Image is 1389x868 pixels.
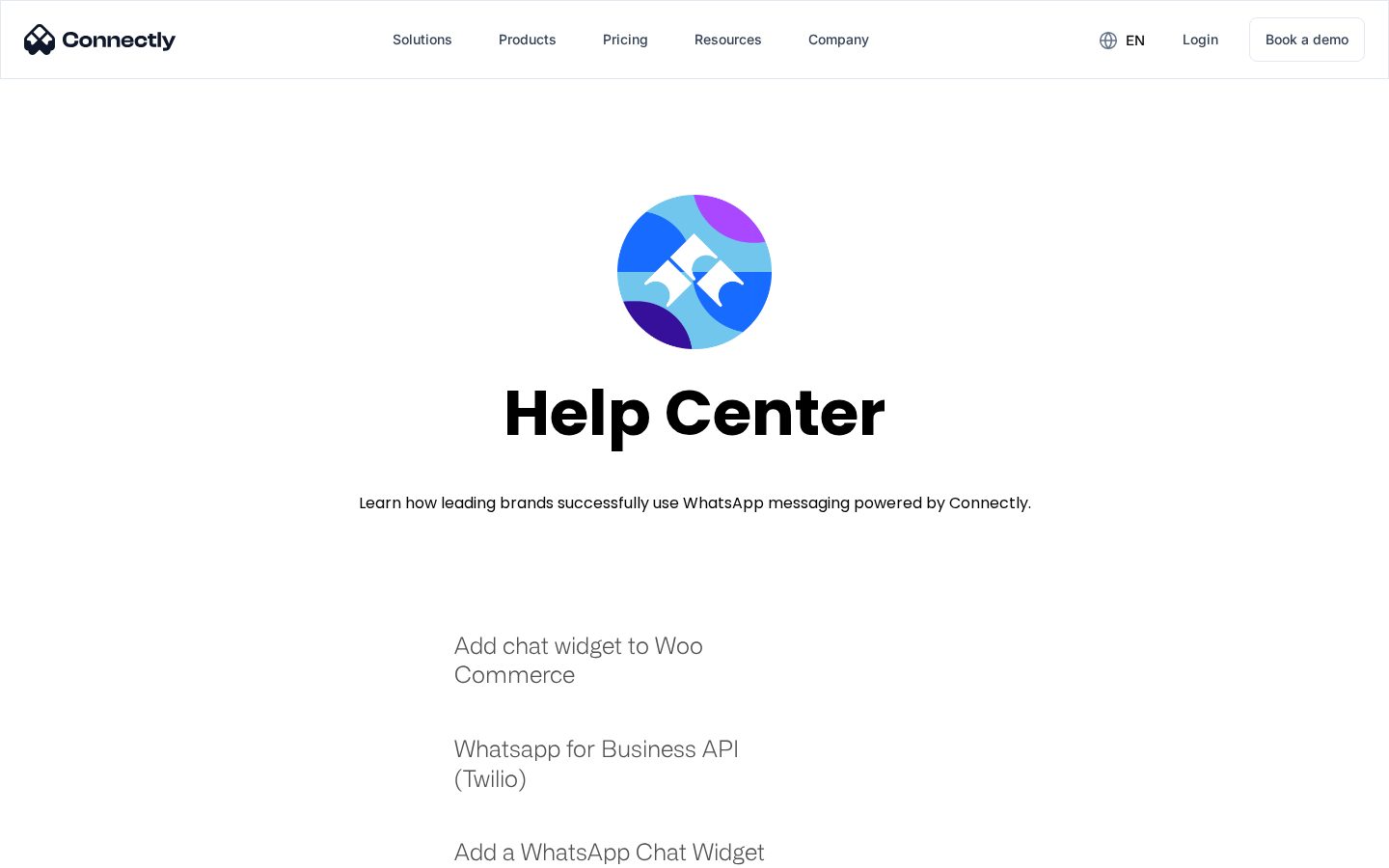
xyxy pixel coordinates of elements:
[359,492,1031,515] div: Learn how leading brands successfully use WhatsApp messaging powered by Connectly.
[504,378,885,448] div: Help Center
[454,631,791,709] a: Add chat widget to Woo Commerce
[393,26,452,53] div: Solutions
[19,834,116,861] aside: Language selected: English
[1167,16,1234,63] a: Login
[587,16,664,63] a: Pricing
[24,24,177,55] img: Connectly Logo
[808,26,869,53] div: Company
[1249,17,1365,62] a: Book a demo
[454,734,791,812] a: Whatsapp for Business API (Twilio)
[1126,27,1145,54] div: en
[603,26,648,53] div: Pricing
[39,834,116,861] ul: Language list
[694,26,762,53] div: Resources
[1183,26,1218,53] div: Login
[499,26,557,53] div: Products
